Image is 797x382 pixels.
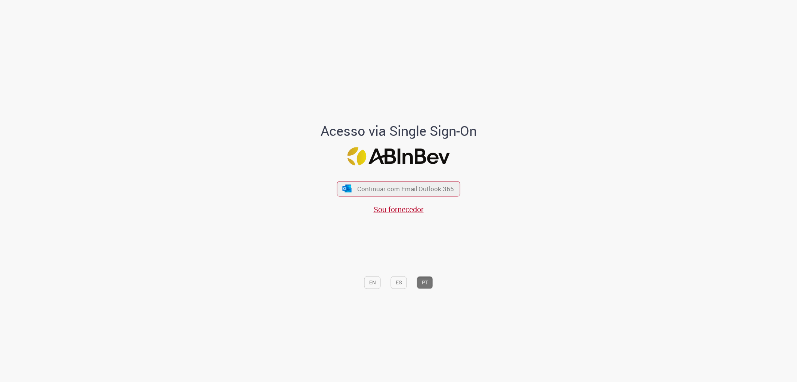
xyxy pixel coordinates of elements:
h1: Acesso via Single Sign-On [295,123,502,138]
img: ícone Azure/Microsoft 360 [342,184,352,192]
button: EN [364,276,381,289]
button: ícone Azure/Microsoft 360 Continuar com Email Outlook 365 [337,181,460,196]
button: PT [417,276,433,289]
a: Sou fornecedor [374,204,424,214]
img: Logo ABInBev [347,147,450,166]
button: ES [391,276,407,289]
span: Continuar com Email Outlook 365 [357,184,454,193]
